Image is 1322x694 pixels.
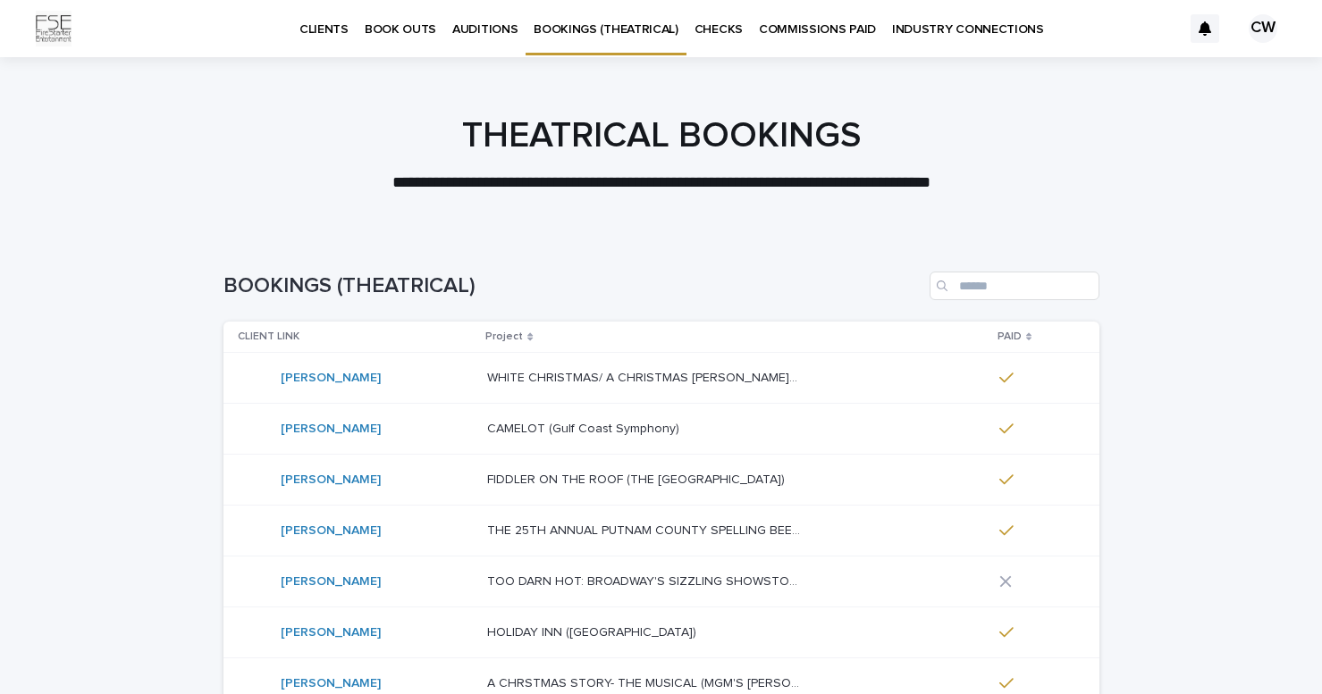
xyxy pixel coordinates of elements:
[223,404,1099,455] tr: [PERSON_NAME] CAMELOT (Gulf Coast Symphony)CAMELOT (Gulf Coast Symphony)
[223,114,1099,157] h1: THEATRICAL BOOKINGS
[223,556,1099,607] tr: [PERSON_NAME] TOO DARN HOT: BROADWAY'S SIZZLING SHOWSTOPPERS (THE [GEOGRAPHIC_DATA] ON THE SQUARE...
[281,523,381,539] a: [PERSON_NAME]
[36,11,72,46] img: Km9EesSdRbS9ajqhBzyo
[281,472,381,488] a: [PERSON_NAME]
[281,371,381,386] a: [PERSON_NAME]
[223,353,1099,404] tr: [PERSON_NAME] WHITE CHRISTMAS/ A CHRISTMAS [PERSON_NAME] (CLASSIC THEATRE OF [US_STATE])WHITE CHR...
[223,506,1099,556] tr: [PERSON_NAME] THE 25TH ANNUAL PUTNAM COUNTY SPELLING BEE (THE [GEOGRAPHIC_DATA] ON THE SQUARE)THE...
[281,422,381,437] a: [PERSON_NAME]
[487,367,804,386] p: WHITE CHRISTMAS/ A CHRISTMAS CAROL (CLASSIC THEATRE OF MARYLAND)
[485,327,523,347] p: Project
[998,327,1022,347] p: PAID
[930,272,1099,300] input: Search
[238,327,299,347] p: CLIENT LINK
[223,607,1099,658] tr: [PERSON_NAME] HOLIDAY INN ([GEOGRAPHIC_DATA])HOLIDAY INN ([GEOGRAPHIC_DATA])
[281,574,381,589] a: [PERSON_NAME]
[487,469,788,488] p: FIDDLER ON THE ROOF (THE [GEOGRAPHIC_DATA])
[223,455,1099,506] tr: [PERSON_NAME] FIDDLER ON THE ROOF (THE [GEOGRAPHIC_DATA])FIDDLER ON THE ROOF (THE [GEOGRAPHIC_DATA])
[223,273,922,299] h1: BOOKINGS (THEATRICAL)
[487,571,804,589] p: TOO DARN HOT: BROADWAY'S SIZZLING SHOWSTOPPERS (THE LITTLE THEATRE ON THE SQUARE)
[1249,14,1277,43] div: CW
[487,622,700,640] p: HOLIDAY INN ([GEOGRAPHIC_DATA])
[281,625,381,640] a: [PERSON_NAME]
[487,520,804,539] p: THE 25TH ANNUAL PUTNAM COUNTY SPELLING BEE (THE LITTLE THEATRE ON THE SQUARE)
[487,673,804,691] p: A CHRSTMAS STORY- THE MUSICAL (MGM'S BEAU RIVAGE)
[487,418,683,437] p: CAMELOT (Gulf Coast Symphony)
[281,676,381,691] a: [PERSON_NAME]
